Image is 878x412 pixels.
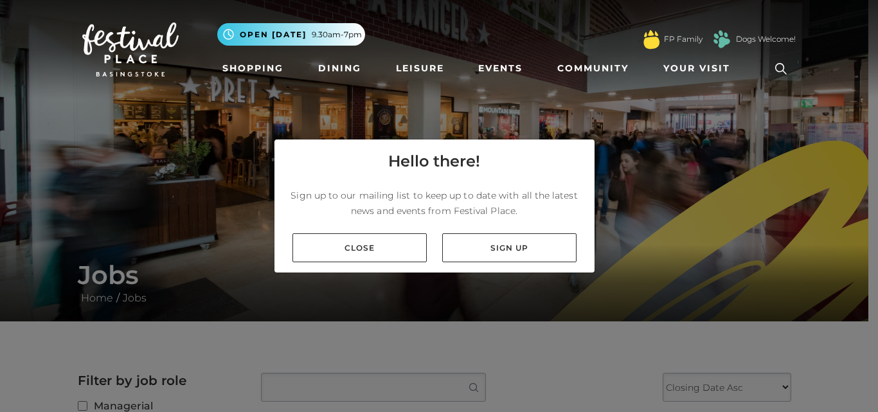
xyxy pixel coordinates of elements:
[82,22,179,76] img: Festival Place Logo
[663,62,730,75] span: Your Visit
[552,57,634,80] a: Community
[313,57,366,80] a: Dining
[388,150,480,173] h4: Hello there!
[391,57,449,80] a: Leisure
[442,233,577,262] a: Sign up
[473,57,528,80] a: Events
[658,57,742,80] a: Your Visit
[312,29,362,40] span: 9.30am-7pm
[285,188,584,219] p: Sign up to our mailing list to keep up to date with all the latest news and events from Festival ...
[217,23,365,46] button: Open [DATE] 9.30am-7pm
[292,233,427,262] a: Close
[736,33,796,45] a: Dogs Welcome!
[217,57,289,80] a: Shopping
[664,33,703,45] a: FP Family
[240,29,307,40] span: Open [DATE]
